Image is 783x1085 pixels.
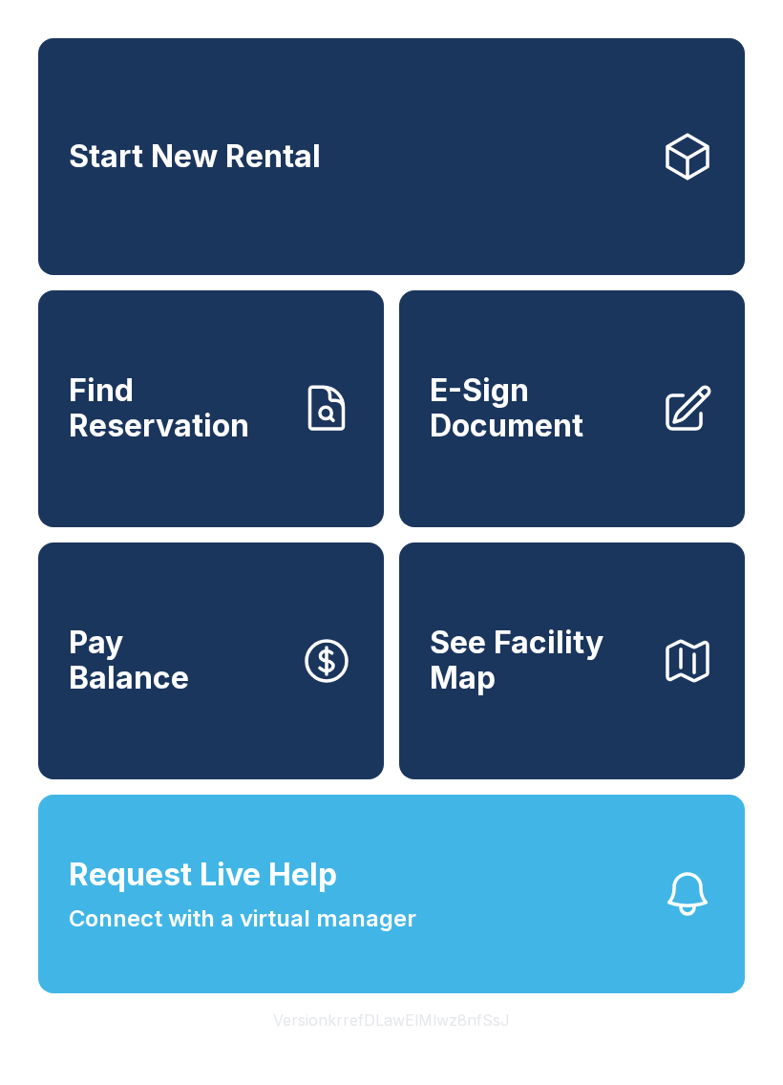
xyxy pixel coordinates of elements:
a: E-Sign Document [399,290,745,527]
span: Pay Balance [69,626,189,695]
a: Find Reservation [38,290,384,527]
button: VersionkrrefDLawElMlwz8nfSsJ [258,993,525,1047]
button: Request Live HelpConnect with a virtual manager [38,795,745,993]
button: PayBalance [38,542,384,779]
span: E-Sign Document [430,373,645,443]
span: Connect with a virtual manager [69,902,416,936]
span: Find Reservation [69,373,285,443]
button: See Facility Map [399,542,745,779]
a: Start New Rental [38,38,745,275]
span: See Facility Map [430,626,645,695]
span: Request Live Help [69,852,337,898]
span: Start New Rental [69,139,321,175]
